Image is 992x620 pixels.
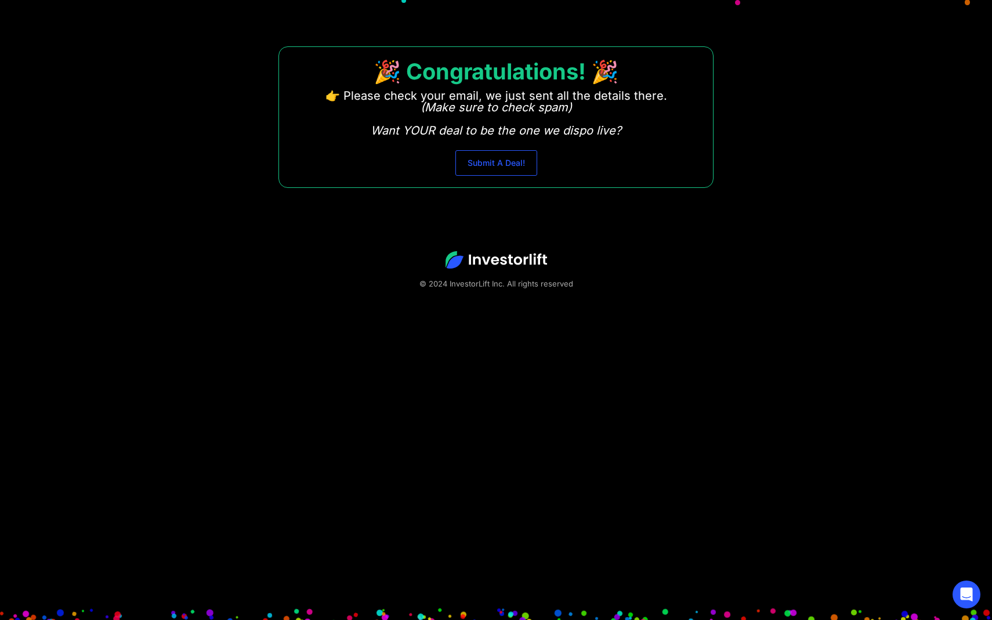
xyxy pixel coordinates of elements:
a: Submit A Deal! [455,150,537,176]
p: 👉 Please check your email, we just sent all the details there. ‍ [325,90,667,136]
div: © 2024 InvestorLift Inc. All rights reserved [41,278,951,289]
strong: 🎉 Congratulations! 🎉 [374,58,618,85]
em: (Make sure to check spam) Want YOUR deal to be the one we dispo live? [371,100,621,137]
div: Open Intercom Messenger [953,581,980,608]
